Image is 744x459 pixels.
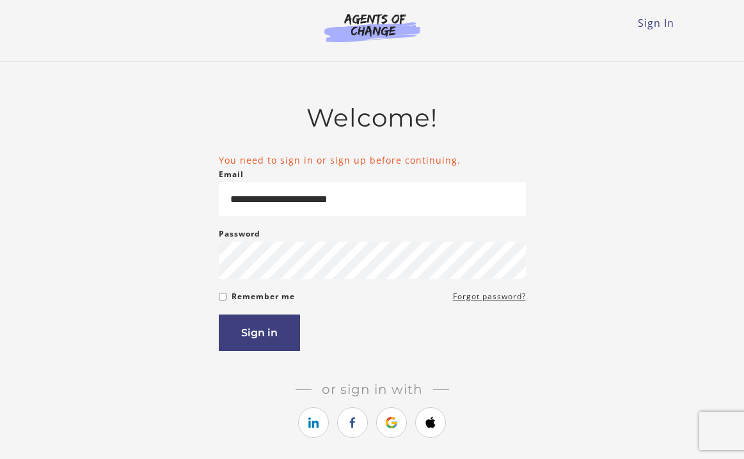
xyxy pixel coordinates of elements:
[219,153,526,167] li: You need to sign in or sign up before continuing.
[638,16,674,30] a: Sign In
[232,289,295,304] label: Remember me
[298,407,329,438] a: https://courses.thinkific.com/users/auth/linkedin?ss%5Breferral%5D=&ss%5Buser_return_to%5D=%2Fenr...
[337,407,368,438] a: https://courses.thinkific.com/users/auth/facebook?ss%5Breferral%5D=&ss%5Buser_return_to%5D=%2Fenr...
[376,407,407,438] a: https://courses.thinkific.com/users/auth/google?ss%5Breferral%5D=&ss%5Buser_return_to%5D=%2Fenrol...
[219,226,260,242] label: Password
[453,289,526,304] a: Forgot password?
[311,13,434,42] img: Agents of Change Logo
[312,382,433,397] span: Or sign in with
[219,315,300,351] button: Sign in
[219,103,526,133] h2: Welcome!
[219,167,244,182] label: Email
[415,407,446,438] a: https://courses.thinkific.com/users/auth/apple?ss%5Breferral%5D=&ss%5Buser_return_to%5D=%2Fenroll...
